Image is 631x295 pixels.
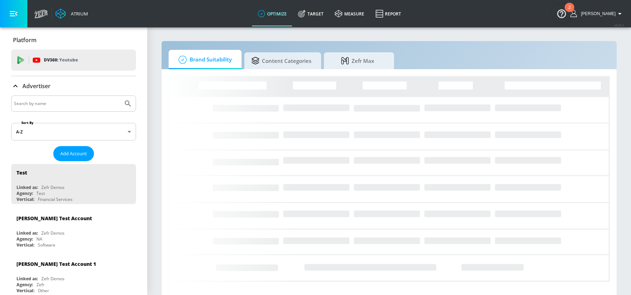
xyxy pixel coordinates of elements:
[16,215,92,222] div: [PERSON_NAME] Test Account
[568,7,571,17] div: 2
[59,56,78,64] p: Youtube
[570,9,624,18] button: [PERSON_NAME]
[38,288,49,294] div: Other
[329,1,370,26] a: measure
[331,52,384,69] span: Zefr Max
[14,99,120,108] input: Search by name
[41,230,65,236] div: Zefr Demos
[16,169,27,176] div: Test
[16,261,96,267] div: [PERSON_NAME] Test Account 1
[20,120,35,125] label: Sort By
[41,276,65,282] div: Zefr Demos
[370,1,407,26] a: Report
[11,30,136,50] div: Platform
[292,1,329,26] a: Target
[252,1,292,26] a: optimize
[11,164,136,204] div: TestLinked as:Zefr DemosAgency:TestVertical:Financial Services
[36,282,45,288] div: Zefr
[251,52,311,69] span: Content Categories
[60,150,87,158] span: Add Account
[176,51,232,68] span: Brand Suitability
[11,123,136,140] div: A-Z
[11,210,136,250] div: [PERSON_NAME] Test AccountLinked as:Zefr DemosAgency:NAVertical:Software
[16,288,34,294] div: Vertical:
[16,276,38,282] div: Linked as:
[13,36,36,44] p: Platform
[22,82,50,90] p: Advertiser
[55,8,88,19] a: Atrium
[11,50,136,71] div: DV360: Youtube
[36,190,45,196] div: Test
[578,11,616,16] span: login as: rachel.berman@zefr.com
[44,56,78,64] p: DV360:
[552,4,571,23] button: Open Resource Center, 2 new notifications
[38,242,55,248] div: Software
[16,230,38,236] div: Linked as:
[16,190,33,196] div: Agency:
[614,23,624,27] span: v 4.25.2
[38,196,73,202] div: Financial Services
[16,236,33,242] div: Agency:
[36,236,42,242] div: NA
[41,184,65,190] div: Zefr Demos
[68,11,88,17] div: Atrium
[16,282,33,288] div: Agency:
[16,184,38,190] div: Linked as:
[11,76,136,96] div: Advertiser
[16,242,34,248] div: Vertical:
[16,196,34,202] div: Vertical:
[53,146,94,161] button: Add Account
